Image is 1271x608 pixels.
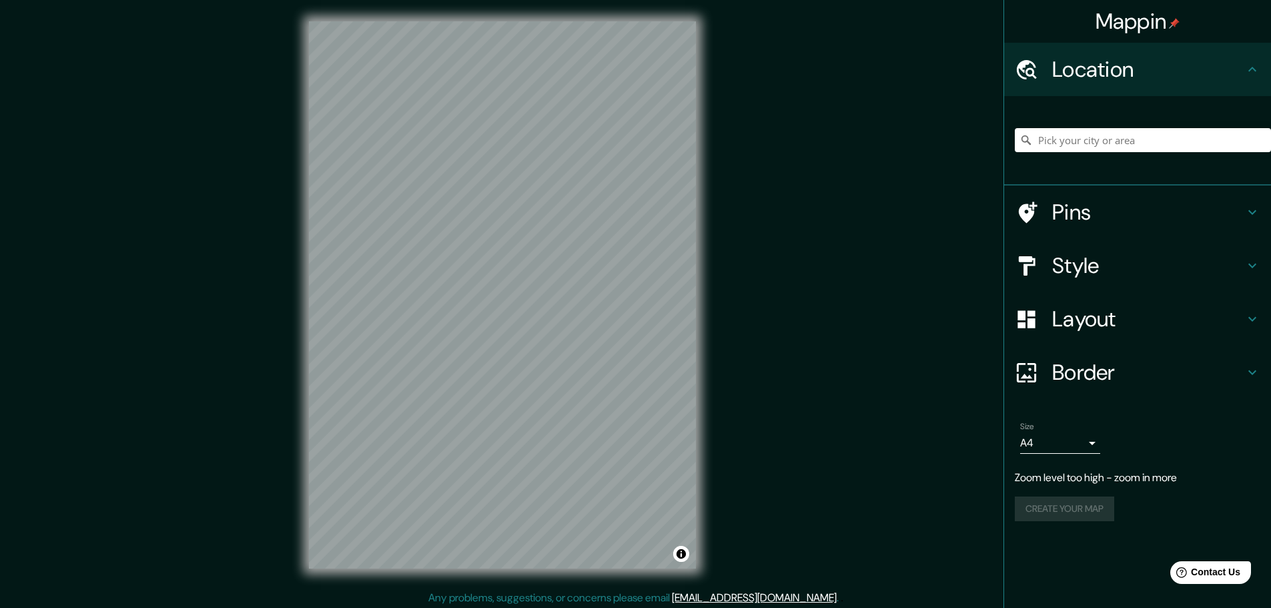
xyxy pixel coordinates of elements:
[1004,239,1271,292] div: Style
[309,21,696,569] canvas: Map
[1169,18,1180,29] img: pin-icon.png
[1004,43,1271,96] div: Location
[1096,8,1180,35] h4: Mappin
[1020,432,1100,454] div: A4
[1004,292,1271,346] div: Layout
[673,546,689,562] button: Toggle attribution
[1015,470,1260,486] p: Zoom level too high - zoom in more
[1052,56,1244,83] h4: Location
[1152,556,1256,593] iframe: Help widget launcher
[1004,186,1271,239] div: Pins
[1004,346,1271,399] div: Border
[1052,199,1244,226] h4: Pins
[672,591,837,605] a: [EMAIL_ADDRESS][DOMAIN_NAME]
[1015,128,1271,152] input: Pick your city or area
[1052,359,1244,386] h4: Border
[839,590,841,606] div: .
[1020,421,1034,432] label: Size
[841,590,843,606] div: .
[1052,252,1244,279] h4: Style
[1052,306,1244,332] h4: Layout
[428,590,839,606] p: Any problems, suggestions, or concerns please email .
